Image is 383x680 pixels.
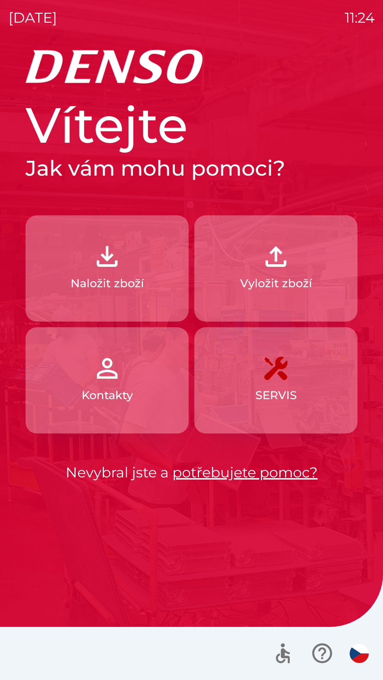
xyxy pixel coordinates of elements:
[350,644,369,663] img: cs flag
[82,387,133,404] p: Kontakty
[194,215,357,322] button: Vyložit zboží
[260,353,292,384] img: 7408382d-57dc-4d4c-ad5a-dca8f73b6e74.png
[172,464,318,481] a: potřebujete pomoc?
[255,387,297,404] p: SERVIS
[240,275,312,292] p: Vyložit zboží
[194,327,357,433] button: SERVIS
[26,462,357,483] p: Nevybral jste a
[91,241,123,272] img: 918cc13a-b407-47b8-8082-7d4a57a89498.png
[9,7,57,28] p: [DATE]
[26,155,357,181] h2: Jak vám mohu pomoci?
[26,327,189,433] button: Kontakty
[91,353,123,384] img: 072f4d46-cdf8-44b2-b931-d189da1a2739.png
[260,241,292,272] img: 2fb22d7f-6f53-46d3-a092-ee91fce06e5d.png
[71,275,144,292] p: Naložit zboží
[26,95,357,155] h1: Vítejte
[26,50,357,84] img: Logo
[26,215,189,322] button: Naložit zboží
[345,7,374,28] p: 11:24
